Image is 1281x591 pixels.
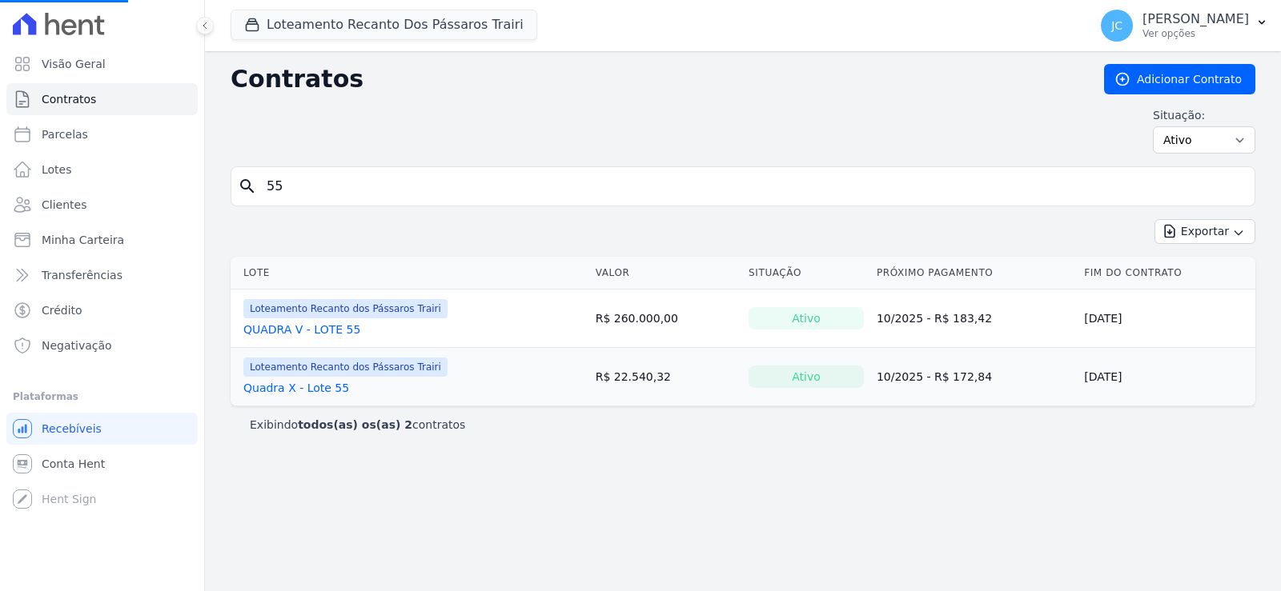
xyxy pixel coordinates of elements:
span: Minha Carteira [42,232,124,248]
th: Situação [742,257,870,290]
b: todos(as) os(as) 2 [298,418,412,431]
td: [DATE] [1078,348,1255,406]
a: QUADRA V - LOTE 55 [243,321,360,337]
button: Loteamento Recanto Dos Pássaros Trairi [231,10,537,40]
a: Parcelas [6,118,198,150]
button: JC [PERSON_NAME] Ver opções [1088,3,1281,48]
th: Fim do Contrato [1078,257,1255,290]
td: R$ 22.540,32 [589,348,742,406]
a: Contratos [6,83,198,115]
a: Transferências [6,259,198,291]
span: Negativação [42,337,112,353]
span: Recebíveis [42,421,102,437]
a: Adicionar Contrato [1104,64,1255,94]
a: Clientes [6,189,198,221]
label: Situação: [1153,107,1255,123]
p: Exibindo contratos [250,417,465,433]
th: Próximo Pagamento [870,257,1078,290]
a: Conta Hent [6,448,198,480]
i: search [238,177,257,196]
span: JC [1111,20,1122,31]
a: Quadra X - Lote 55 [243,380,349,396]
th: Valor [589,257,742,290]
input: Buscar por nome do lote [257,170,1248,202]
a: 10/2025 - R$ 172,84 [877,370,992,383]
button: Exportar [1155,219,1255,244]
span: Lotes [42,162,72,178]
span: Crédito [42,302,82,318]
th: Lote [231,257,589,290]
span: Conta Hent [42,456,105,472]
div: Ativo [749,307,864,329]
span: Parcelas [42,126,88,142]
span: Contratos [42,91,96,107]
a: Minha Carteira [6,224,198,256]
span: Visão Geral [42,56,106,72]
a: Lotes [6,154,198,186]
span: Transferências [42,267,122,283]
td: [DATE] [1078,290,1255,348]
a: Crédito [6,294,198,326]
a: Recebíveis [6,413,198,445]
div: Ativo [749,365,864,388]
p: Ver opções [1142,27,1249,40]
a: 10/2025 - R$ 183,42 [877,312,992,325]
p: [PERSON_NAME] [1142,11,1249,27]
h2: Contratos [231,65,1078,94]
span: Loteamento Recanto dos Pássaros Trairi [243,357,448,377]
span: Clientes [42,197,86,213]
span: Loteamento Recanto dos Pássaros Trairi [243,299,448,318]
a: Negativação [6,329,198,361]
a: Visão Geral [6,48,198,80]
div: Plataformas [13,387,191,406]
td: R$ 260.000,00 [589,290,742,348]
